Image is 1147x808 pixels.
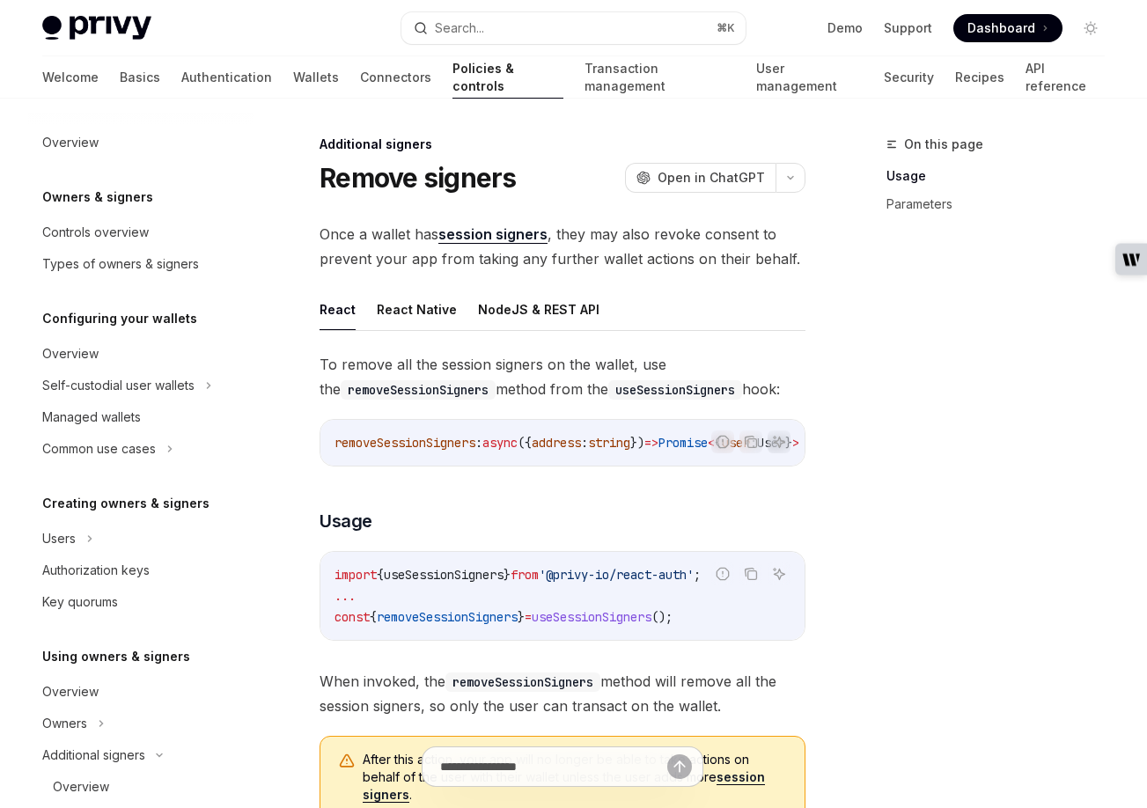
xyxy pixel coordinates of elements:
[475,435,482,451] span: :
[1077,14,1105,42] button: Toggle dark mode
[384,567,504,583] span: useSessionSigners
[532,435,581,451] span: address
[320,352,805,401] span: To remove all the session signers on the wallet, use the method from the hook:
[360,56,431,99] a: Connectors
[42,56,99,99] a: Welcome
[42,713,87,734] div: Owners
[827,19,863,37] a: Demo
[588,435,630,451] span: string
[28,555,254,586] a: Authorization keys
[42,343,99,364] div: Overview
[42,16,151,40] img: light logo
[581,435,588,451] span: :
[532,609,651,625] span: useSessionSigners
[504,567,511,583] span: }
[42,253,199,275] div: Types of owners & signers
[28,127,254,158] a: Overview
[42,493,210,514] h5: Creating owners & signers
[42,308,197,329] h5: Configuring your wallets
[651,609,673,625] span: ();
[886,162,1119,190] a: Usage
[1026,56,1105,99] a: API reference
[667,754,692,779] button: Send message
[711,430,734,453] button: Report incorrect code
[792,435,799,451] span: >
[377,289,457,330] button: React Native
[438,225,548,244] a: session signers
[768,430,790,453] button: Ask AI
[884,56,934,99] a: Security
[28,248,254,280] a: Types of owners & signers
[694,567,701,583] span: ;
[42,591,118,613] div: Key quorums
[955,56,1004,99] a: Recipes
[335,609,370,625] span: const
[452,56,563,99] a: Policies & controls
[42,222,149,243] div: Controls overview
[518,609,525,625] span: }
[320,289,356,330] button: React
[768,562,790,585] button: Ask AI
[42,438,156,459] div: Common use cases
[722,435,750,451] span: user
[539,567,694,583] span: '@privy-io/react-auth'
[658,169,765,187] span: Open in ChatGPT
[401,12,746,44] button: Search...⌘K
[886,190,1119,218] a: Parameters
[42,745,145,766] div: Additional signers
[335,435,475,451] span: removeSessionSigners
[320,669,805,718] span: When invoked, the method will remove all the session signers, so only the user can transact on th...
[658,435,708,451] span: Promise
[904,134,983,155] span: On this page
[967,19,1035,37] span: Dashboard
[28,771,254,803] a: Overview
[293,56,339,99] a: Wallets
[377,567,384,583] span: {
[953,14,1062,42] a: Dashboard
[478,289,599,330] button: NodeJS & REST API
[644,435,658,451] span: =>
[518,435,532,451] span: ({
[181,56,272,99] a: Authentication
[445,672,600,692] code: removeSessionSigners
[320,136,805,153] div: Additional signers
[42,132,99,153] div: Overview
[525,609,532,625] span: =
[630,435,644,451] span: })
[377,609,518,625] span: removeSessionSigners
[42,560,150,581] div: Authorization keys
[884,19,932,37] a: Support
[341,380,496,400] code: removeSessionSigners
[320,162,517,194] h1: Remove signers
[28,676,254,708] a: Overview
[42,407,141,428] div: Managed wallets
[42,681,99,702] div: Overview
[608,380,742,400] code: useSessionSigners
[53,776,109,797] div: Overview
[708,435,715,451] span: <
[28,338,254,370] a: Overview
[435,18,484,39] div: Search...
[482,435,518,451] span: async
[120,56,160,99] a: Basics
[42,375,195,396] div: Self-custodial user wallets
[320,222,805,271] span: Once a wallet has , they may also revoke consent to prevent your app from taking any further wall...
[717,21,735,35] span: ⌘ K
[42,646,190,667] h5: Using owners & signers
[42,528,76,549] div: Users
[28,217,254,248] a: Controls overview
[28,401,254,433] a: Managed wallets
[335,567,377,583] span: import
[28,586,254,618] a: Key quorums
[739,562,762,585] button: Copy the contents from the code block
[335,588,356,604] span: ...
[370,609,377,625] span: {
[320,509,372,533] span: Usage
[42,187,153,208] h5: Owners & signers
[739,430,762,453] button: Copy the contents from the code block
[625,163,776,193] button: Open in ChatGPT
[511,567,539,583] span: from
[711,562,734,585] button: Report incorrect code
[585,56,735,99] a: Transaction management
[756,56,863,99] a: User management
